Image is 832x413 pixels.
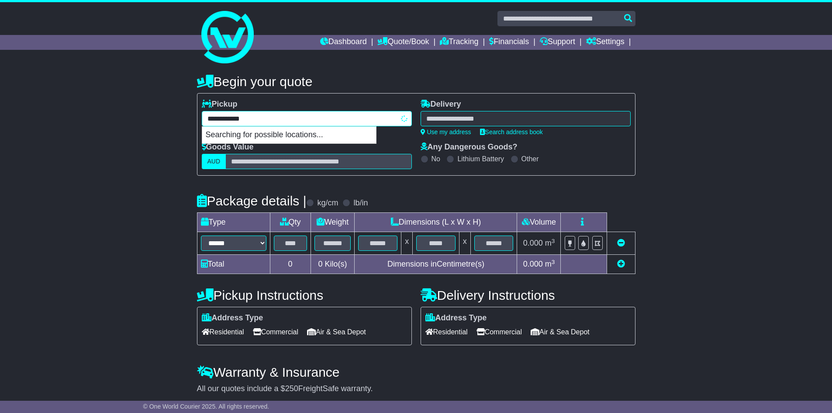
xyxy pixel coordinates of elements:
span: Commercial [476,325,522,339]
label: Any Dangerous Goods? [421,142,518,152]
h4: Package details | [197,194,307,208]
h4: Pickup Instructions [197,288,412,302]
span: Air & Sea Depot [307,325,366,339]
span: © One World Courier 2025. All rights reserved. [143,403,269,410]
span: Commercial [253,325,298,339]
a: Support [540,35,575,50]
div: All our quotes include a $ FreightSafe warranty. [197,384,635,394]
span: m [545,260,555,268]
h4: Delivery Instructions [421,288,635,302]
span: Residential [202,325,244,339]
td: Total [197,255,270,274]
a: Settings [586,35,625,50]
label: Goods Value [202,142,254,152]
td: Kilo(s) [311,255,355,274]
td: Dimensions in Centimetre(s) [355,255,517,274]
td: x [459,232,470,255]
span: Air & Sea Depot [531,325,590,339]
label: Address Type [425,313,487,323]
label: No [432,155,440,163]
label: Address Type [202,313,263,323]
span: m [545,239,555,247]
h4: Warranty & Insurance [197,365,635,379]
span: Residential [425,325,468,339]
td: Type [197,213,270,232]
a: Quote/Book [377,35,429,50]
a: Use my address [421,128,471,135]
a: Tracking [440,35,478,50]
a: Remove this item [617,239,625,247]
a: Dashboard [320,35,367,50]
td: Weight [311,213,355,232]
span: 0.000 [523,260,543,268]
label: lb/in [353,198,368,208]
span: 0.000 [523,239,543,247]
td: Dimensions (L x W x H) [355,213,517,232]
sup: 3 [552,238,555,244]
td: 0 [270,255,311,274]
sup: 3 [552,259,555,265]
typeahead: Please provide city [202,111,412,126]
p: Searching for possible locations... [202,127,376,143]
h4: Begin your quote [197,74,635,89]
label: Delivery [421,100,461,109]
td: x [401,232,413,255]
span: 250 [285,384,298,393]
label: AUD [202,154,226,169]
label: Other [521,155,539,163]
td: Volume [517,213,561,232]
a: Add new item [617,260,625,268]
td: Qty [270,213,311,232]
a: Financials [489,35,529,50]
span: 0 [318,260,322,268]
label: kg/cm [317,198,338,208]
a: Search address book [480,128,543,135]
label: Lithium Battery [457,155,504,163]
label: Pickup [202,100,238,109]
